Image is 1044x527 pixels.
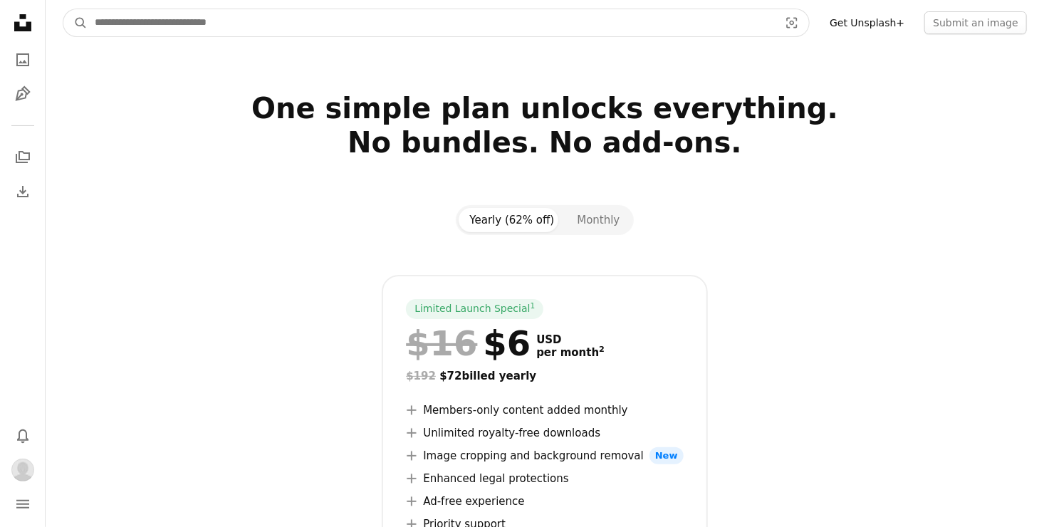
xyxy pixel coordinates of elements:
[9,177,37,206] a: Download History
[406,402,683,419] li: Members-only content added monthly
[9,9,37,40] a: Home — Unsplash
[63,9,810,37] form: Find visuals sitewide
[406,370,436,382] span: $192
[9,490,37,518] button: Menu
[565,208,631,232] button: Monthly
[406,447,683,464] li: Image cropping and background removal
[775,9,809,36] button: Visual search
[649,447,684,464] span: New
[86,91,1003,194] h2: One simple plan unlocks everything. No bundles. No add-ons.
[9,422,37,450] button: Notifications
[536,346,605,359] span: per month
[599,345,605,354] sup: 2
[9,143,37,172] a: Collections
[406,325,477,362] span: $16
[536,333,605,346] span: USD
[596,346,607,359] a: 2
[406,424,683,442] li: Unlimited royalty-free downloads
[924,11,1027,34] button: Submit an image
[406,299,543,319] div: Limited Launch Special
[406,470,683,487] li: Enhanced legal protections
[531,301,536,310] sup: 1
[9,456,37,484] button: Profile
[821,11,913,34] a: Get Unsplash+
[11,459,34,481] img: Avatar of user Eva Acheson
[459,208,566,232] button: Yearly (62% off)
[406,493,683,510] li: Ad-free experience
[406,367,683,385] div: $72 billed yearly
[9,80,37,108] a: Illustrations
[406,325,531,362] div: $6
[9,46,37,74] a: Photos
[528,302,538,316] a: 1
[63,9,88,36] button: Search Unsplash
